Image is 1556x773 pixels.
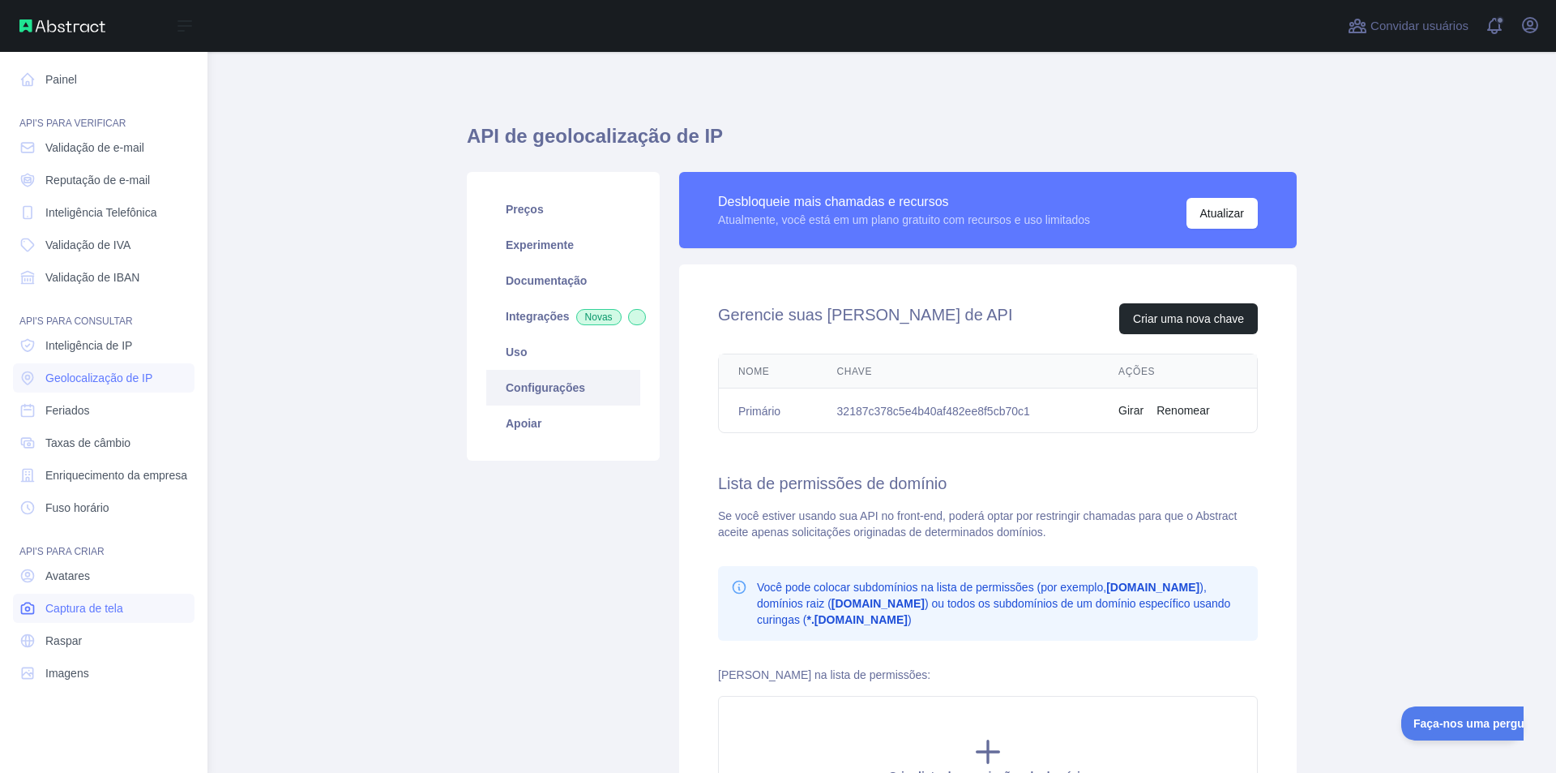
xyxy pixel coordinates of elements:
button: Renomear [1156,402,1209,419]
a: Validação de IVA [13,230,194,260]
font: Validação de IVA [45,238,130,251]
font: Gerencie suas [PERSON_NAME] de API [718,306,1013,324]
a: IntegraçõesNovas [486,298,640,334]
font: Lista de permissões de domínio [718,475,947,492]
font: Validação de e-mail [45,141,144,154]
font: Enriquecimento da empresa [45,469,187,482]
font: Raspar [45,634,82,647]
font: Geolocalização de IP [45,371,152,384]
font: Atualmente, você está em um plano gratuito com recursos e uso limitados [718,213,1090,226]
font: Criar uma nova chave [1133,312,1244,325]
font: API'S PARA VERIFICAR [19,118,126,129]
iframe: Alternar Suporte ao Cliente [1401,706,1524,741]
font: Primário [738,405,780,418]
font: Configurações [506,381,585,394]
a: Enriquecimento da empresa [13,461,194,490]
a: Feriados [13,396,194,425]
button: Convidar usuários [1344,13,1472,39]
a: Documentação [486,263,640,298]
button: Girar [1118,402,1143,419]
img: API abstrata [19,19,105,32]
a: Inteligência Telefônica [13,198,194,227]
font: ) ou todos os subdomínios de um domínio específico usando curingas ( [757,597,1230,626]
font: Captura de tela [45,602,123,615]
font: Inteligência Telefônica [45,206,157,219]
font: API'S PARA CONSULTAR [19,316,133,327]
font: Painel [45,73,77,86]
font: Nome [738,366,769,377]
font: Avatares [45,569,90,582]
a: Imagens [13,659,194,688]
font: Se você estiver usando sua API no front-end, poderá optar por restringir chamadas para que o Abst... [718,509,1238,539]
font: Validação de IBAN [45,271,139,284]
font: 32187c378c5e4b40af482ee8f5cb70c1 [837,405,1030,418]
font: Atualizar [1200,207,1244,220]
a: Captura de tela [13,594,194,623]
font: Imagens [45,667,89,680]
button: Atualizar [1186,198,1258,229]
font: Experimente [506,238,574,251]
a: Validação de e-mail [13,133,194,162]
font: Uso [506,346,527,359]
a: Avatares [13,561,194,590]
button: Criar uma nova chave [1119,303,1258,334]
font: Documentação [506,274,587,287]
a: Taxas de câmbio [13,428,194,457]
font: Ações [1118,366,1155,377]
font: Novas [585,311,613,323]
a: Experimente [486,227,640,263]
font: Fuso horário [45,501,109,514]
font: Chave [837,366,872,377]
font: Inteligência de IP [45,339,132,352]
font: [DOMAIN_NAME] [831,597,925,610]
font: Girar [1118,404,1143,417]
a: Inteligência de IP [13,331,194,360]
font: Desbloqueie mais chamadas e recursos [718,195,949,208]
font: Taxas de câmbio [45,436,130,449]
font: Feriados [45,404,89,417]
font: Integrações [506,310,570,323]
font: Faça-nos uma pergunta [12,11,140,24]
font: [DOMAIN_NAME] [1106,581,1199,594]
a: Reputação de e-mail [13,165,194,195]
font: ) [908,613,912,626]
font: Você pode colocar subdomínios na lista de permissões (por exemplo, [757,581,1106,594]
font: Renomear [1156,404,1209,417]
a: Apoiar [486,406,640,441]
font: [PERSON_NAME] na lista de permissões: [718,668,930,681]
font: Convidar usuários [1370,19,1468,32]
a: Painel [13,65,194,94]
font: Apoiar [506,417,541,430]
font: *.[DOMAIN_NAME] [806,613,907,626]
font: Preços [506,203,544,216]
a: Configurações [486,370,640,406]
a: Validação de IBAN [13,263,194,292]
a: Raspar [13,626,194,655]
a: Geolocalização de IP [13,363,194,393]
font: API de geolocalização de IP [467,125,723,147]
a: Preços [486,191,640,227]
font: Reputação de e-mail [45,174,150,187]
a: Uso [486,334,640,370]
font: API'S PARA CRIAR [19,546,105,557]
a: Fuso horário [13,493,194,522]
